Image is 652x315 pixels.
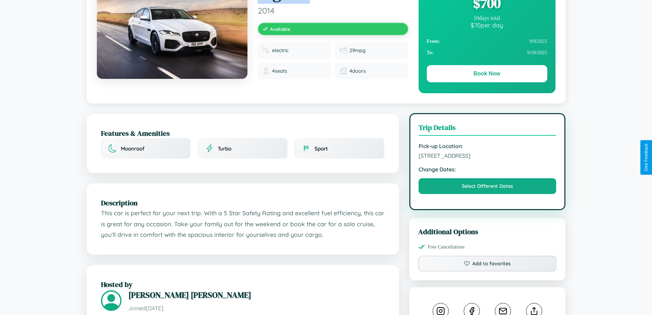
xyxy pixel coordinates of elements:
img: Doors [340,68,347,74]
div: 9 / 18 / 2025 [427,47,547,58]
img: Fuel efficiency [340,47,347,54]
span: 4 doors [349,68,366,74]
div: Give Feedback [644,144,649,171]
h2: Features & Amenities [101,128,385,138]
strong: From: [427,38,440,44]
img: Seats [263,68,269,74]
span: Sport [315,145,328,152]
div: $ 70 per day [427,21,547,29]
h3: Additional Options [418,227,557,237]
button: Select Different Dates [419,178,557,194]
h2: Hosted by [101,279,385,289]
span: Turbo [218,145,231,152]
strong: Pick-up Location: [419,143,557,149]
h2: Description [101,198,385,208]
span: 4 seats [272,68,287,74]
img: Fuel type [263,47,269,54]
h3: Trip Details [419,122,557,136]
span: Available [270,26,290,32]
span: 2014 [258,5,408,16]
div: 10 days total [427,15,547,21]
p: This car is perfect for your next trip. With a 5 Star Safety Rating and excellent fuel efficiency... [101,208,385,240]
span: Moonroof [121,145,144,152]
div: 9 / 8 / 2025 [427,36,547,47]
span: [STREET_ADDRESS] [419,152,557,159]
button: Book Now [427,65,547,82]
h3: [PERSON_NAME] [PERSON_NAME] [128,289,385,301]
span: 29 mpg [349,47,366,53]
span: electric [272,47,289,53]
p: Joined [DATE] [128,303,385,313]
span: Free Cancellations [428,244,465,250]
button: Add to favorites [418,256,557,271]
strong: Change Dates: [419,166,557,173]
strong: To: [427,50,434,56]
